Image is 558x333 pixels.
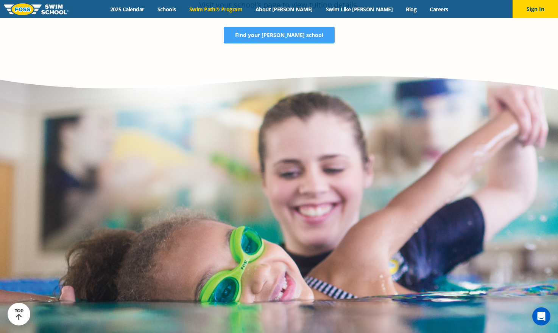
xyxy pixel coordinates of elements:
a: Schools [151,6,182,13]
a: Careers [423,6,455,13]
div: Open Intercom Messenger [532,307,550,325]
img: FOSS Swim School Logo [4,3,69,15]
a: Blog [399,6,423,13]
a: Swim Like [PERSON_NAME] [319,6,399,13]
a: 2025 Calendar [103,6,151,13]
span: Find your [PERSON_NAME] school [235,33,323,38]
a: Swim Path® Program [182,6,249,13]
a: About [PERSON_NAME] [249,6,320,13]
div: TOP [15,308,23,320]
a: Find your [PERSON_NAME] school [224,27,335,43]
